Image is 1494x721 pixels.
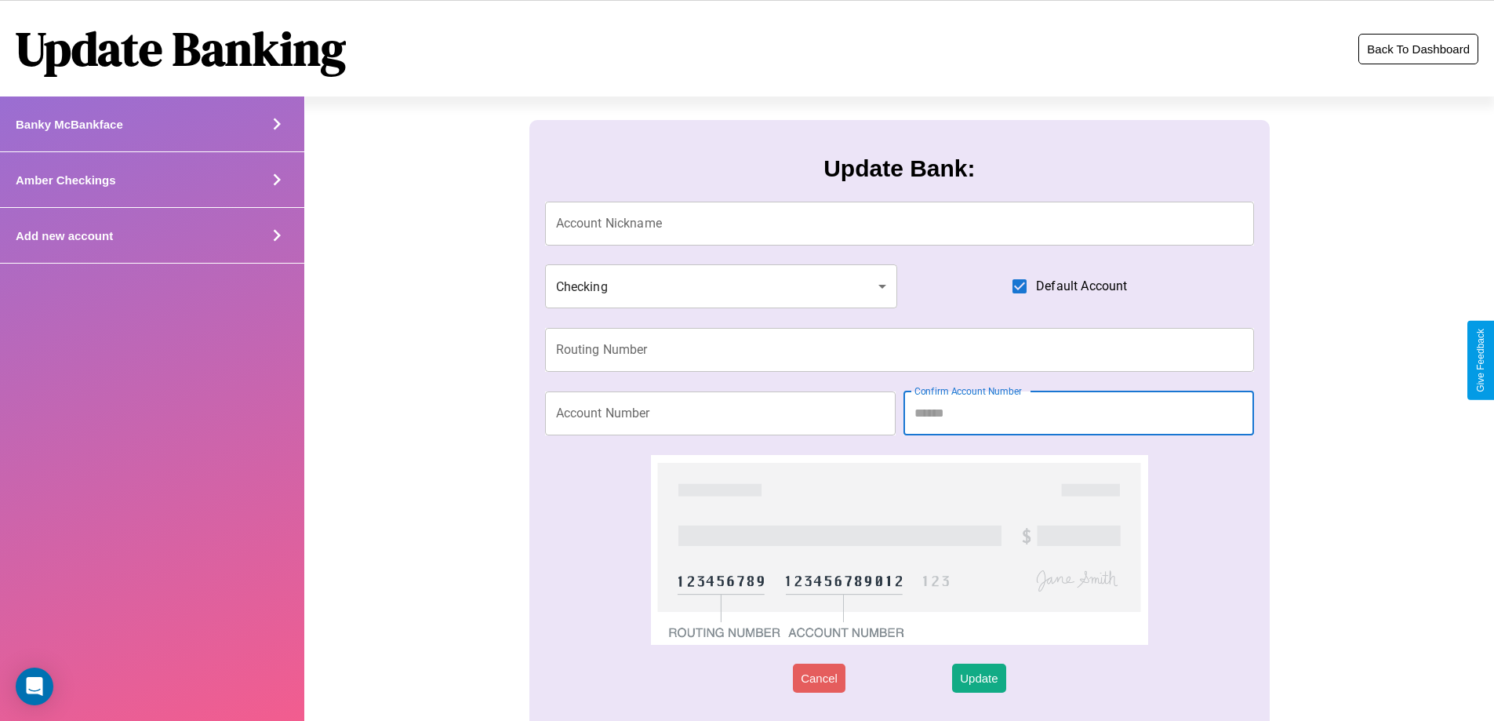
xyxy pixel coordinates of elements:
[952,664,1005,693] button: Update
[16,118,123,131] h4: Banky McBankface
[1475,329,1486,392] div: Give Feedback
[651,455,1147,645] img: check
[16,668,53,705] div: Open Intercom Messenger
[545,264,898,308] div: Checking
[16,16,346,81] h1: Update Banking
[823,155,975,182] h3: Update Bank:
[793,664,845,693] button: Cancel
[1358,34,1478,64] button: Back To Dashboard
[1036,277,1127,296] span: Default Account
[16,229,113,242] h4: Add new account
[16,173,116,187] h4: Amber Checkings
[914,384,1022,398] label: Confirm Account Number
